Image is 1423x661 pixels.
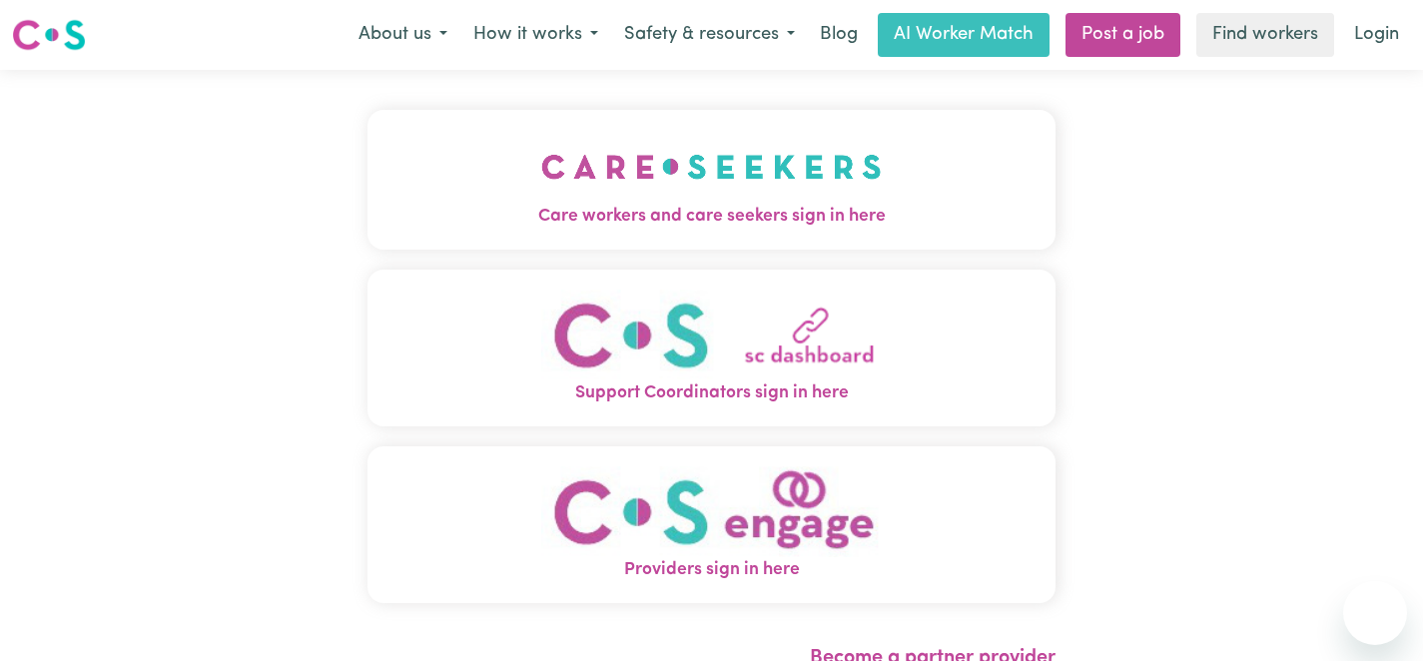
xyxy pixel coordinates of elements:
[808,13,870,57] a: Blog
[367,110,1056,250] button: Care workers and care seekers sign in here
[12,17,86,53] img: Careseekers logo
[1342,13,1411,57] a: Login
[367,204,1056,230] span: Care workers and care seekers sign in here
[1196,13,1334,57] a: Find workers
[367,380,1056,406] span: Support Coordinators sign in here
[12,12,86,58] a: Careseekers logo
[1066,13,1180,57] a: Post a job
[346,14,460,56] button: About us
[1343,581,1407,645] iframe: Button to launch messaging window
[878,13,1050,57] a: AI Worker Match
[367,557,1056,583] span: Providers sign in here
[367,270,1056,426] button: Support Coordinators sign in here
[460,14,611,56] button: How it works
[367,446,1056,603] button: Providers sign in here
[611,14,808,56] button: Safety & resources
